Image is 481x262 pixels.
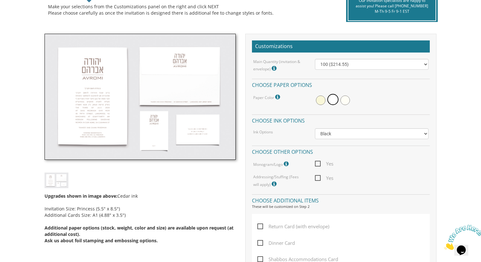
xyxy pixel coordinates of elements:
h4: Choose paper options [252,79,430,90]
label: Addressing/Stuffing (Fees will apply) [253,174,305,188]
div: Cedar ink Invitation Size: Princess (5.5" x 8.5") Additional Cards Size: A1 (4.88" x 3.5") [45,188,236,244]
h4: Choose additional items [252,194,430,205]
span: Ask us about foil stamping and embossing options. [45,237,158,244]
span: Yes [315,174,333,182]
span: Yes [315,160,333,168]
label: Paper Color [253,93,282,101]
span: Additional paper options (stock, weight, color and size) are available upon request (at additiona... [45,225,234,237]
div: Make your selections from the Customizations panel on the right and click NEXT Please choose care... [48,4,331,16]
img: Chat attention grabber [3,3,42,28]
h4: Choose ink options [252,114,430,125]
img: bminv-thumb-3.jpg [45,34,236,160]
h4: Choose other options [252,145,430,157]
h2: Customizations [252,40,430,53]
span: Upgrades shown in image above: [45,193,117,199]
label: Monogram/Logo [253,160,290,168]
img: bminv-thumb-3.jpg [45,173,68,188]
div: These will be customized on Step 2 [252,204,430,209]
label: Main Quantity (invitation & envelope) [253,59,305,73]
iframe: chat widget [442,222,481,252]
span: Dinner Card [257,239,295,247]
label: Ink Options [253,129,273,135]
span: Return Card (with envelope) [257,223,329,230]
